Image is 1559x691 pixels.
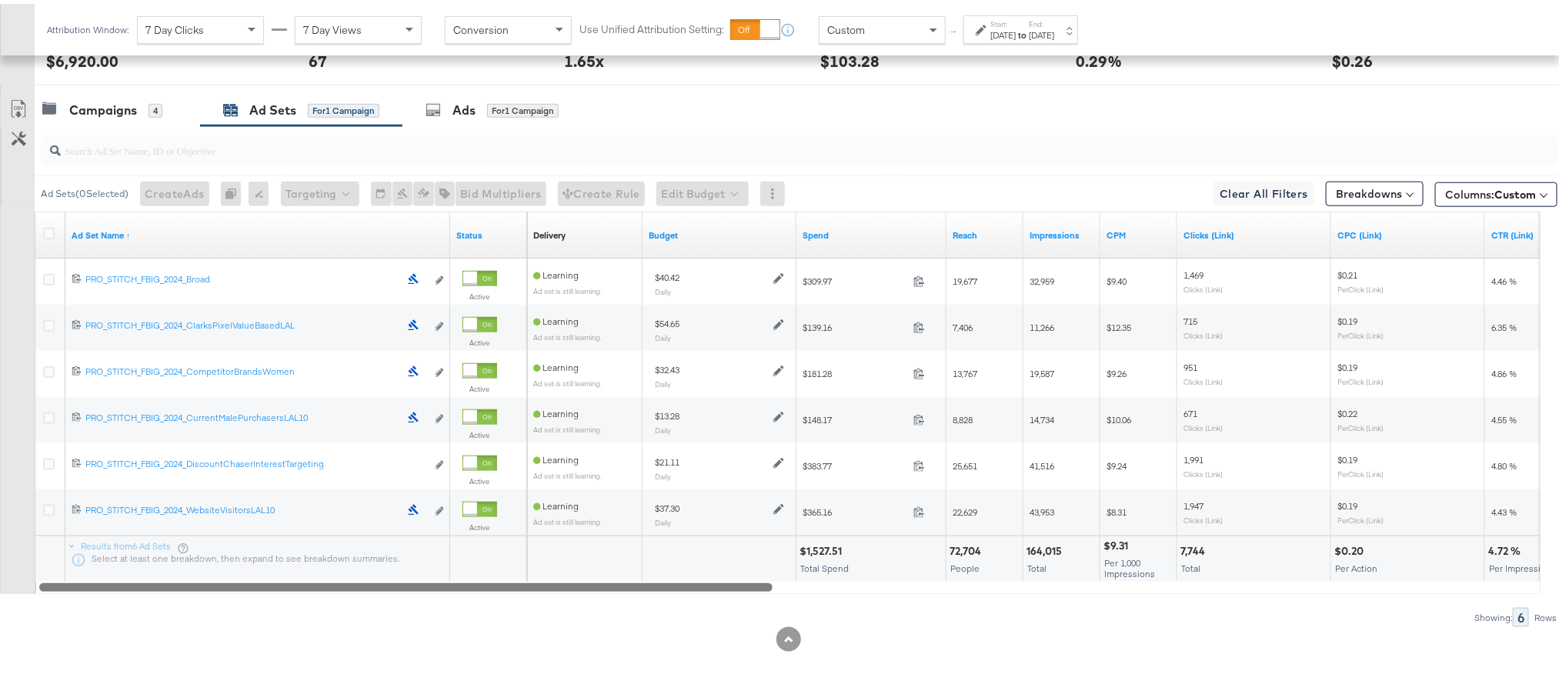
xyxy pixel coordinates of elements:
[149,100,162,114] div: 4
[85,454,426,470] a: PRO_STITCH_FBIG_2024_DiscountChaserInterestTargeting
[953,318,973,329] span: 7,406
[655,283,671,292] sub: Daily
[1183,419,1223,429] sub: Clicks (Link)
[308,100,379,114] div: for 1 Campaign
[655,329,671,339] sub: Daily
[85,454,426,466] div: PRO_STITCH_FBIG_2024_DiscountChaserInterestTargeting
[1183,312,1197,323] span: 715
[1474,609,1513,619] div: Showing:
[990,15,1016,25] label: Start:
[1183,450,1203,462] span: 1,991
[1183,327,1223,336] sub: Clicks (Link)
[1513,604,1529,623] div: 6
[221,178,249,202] div: 0
[1337,281,1384,290] sub: Per Click (Link)
[1107,225,1171,238] a: The average cost you've paid to have 1,000 impressions of your ad.
[950,559,980,570] span: People
[85,500,399,516] a: PRO_STITCH_FBIG_2024_WebsiteVisitorsLAL10
[1220,181,1308,200] span: Clear All Filters
[803,318,907,329] span: $139.16
[533,225,566,238] div: Delivery
[803,272,907,283] span: $309.97
[803,364,907,376] span: $181.28
[1183,466,1223,475] sub: Clicks (Link)
[1435,179,1557,203] button: Columns:Custom
[1332,46,1373,68] div: $0.26
[85,408,399,424] a: PRO_STITCH_FBIG_2024_CurrentMalePurchasersLAL10
[1030,225,1094,238] a: The number of times your ad was served. On mobile apps an ad is counted as served the first time ...
[1337,450,1357,462] span: $0.19
[303,19,362,33] span: 7 Day Views
[85,362,399,374] div: PRO_STITCH_FBIG_2024_CompetitorBrandsWomen
[85,269,399,282] div: PRO_STITCH_FBIG_2024_Broad
[655,376,671,385] sub: Daily
[655,452,679,465] div: $21.11
[1030,318,1054,329] span: 11,266
[655,468,671,477] sub: Daily
[1107,318,1131,329] span: $12.35
[1337,327,1384,336] sub: Per Click (Link)
[85,315,399,328] div: PRO_STITCH_FBIG_2024_ClarksPixelValueBasedLAL
[85,408,399,420] div: PRO_STITCH_FBIG_2024_CurrentMalePurchasersLAL10
[803,410,907,422] span: $148.17
[1180,540,1210,555] div: 7,744
[453,19,509,33] span: Conversion
[41,183,129,197] div: Ad Sets ( 0 Selected)
[456,225,521,238] a: Shows the current state of your Ad Set.
[46,46,119,68] div: $6,920.00
[1335,559,1377,570] span: Per Action
[533,375,602,384] sub: Ad set is still learning.
[947,26,962,32] span: ↑
[533,450,579,462] span: Learning
[1107,364,1127,376] span: $9.26
[1183,281,1223,290] sub: Clicks (Link)
[1337,496,1357,508] span: $0.19
[533,421,602,430] sub: Ad set is still learning.
[452,98,476,115] div: Ads
[1107,410,1131,422] span: $10.06
[1104,553,1155,576] span: Per 1,000 Impressions
[85,315,399,332] a: PRO_STITCH_FBIG_2024_ClarksPixelValueBasedLAL
[1183,265,1203,277] span: 1,469
[803,225,940,238] a: The total amount spent to date.
[533,358,579,369] span: Learning
[1491,225,1556,238] a: The number of clicks received on a link in your ad divided by the number of impressions.
[953,364,977,376] span: 13,767
[1445,183,1536,199] span: Columns:
[1183,404,1197,416] span: 671
[249,98,296,115] div: Ad Sets
[1183,496,1203,508] span: 1,947
[1337,404,1357,416] span: $0.22
[1334,540,1368,555] div: $0.20
[649,225,790,238] a: Shows the current budget of Ad Set.
[1337,419,1384,429] sub: Per Click (Link)
[950,540,986,555] div: 72,704
[1337,373,1384,382] sub: Per Click (Link)
[953,225,1017,238] a: The number of people your ad was served to.
[655,514,671,523] sub: Daily
[1337,466,1384,475] sub: Per Click (Link)
[1107,502,1127,514] span: $8.31
[1107,456,1127,468] span: $9.24
[85,500,399,512] div: PRO_STITCH_FBIG_2024_WebsiteVisitorsLAL10
[1337,312,1357,323] span: $0.19
[1016,25,1029,37] strong: to
[655,422,671,431] sub: Daily
[145,19,204,33] span: 7 Day Clicks
[61,125,1417,155] input: Search Ad Set Name, ID or Objective
[655,406,679,419] div: $13.28
[462,472,497,482] label: Active
[1107,272,1127,283] span: $9.40
[1030,364,1054,376] span: 19,587
[85,362,399,378] a: PRO_STITCH_FBIG_2024_CompetitorBrandsWomen
[655,268,679,280] div: $40.42
[1337,358,1357,369] span: $0.19
[803,456,907,468] span: $383.77
[533,225,566,238] a: Reflects the ability of your Ad Set to achieve delivery based on ad states, schedule and budget.
[1213,178,1314,202] button: Clear All Filters
[533,282,602,292] sub: Ad set is still learning.
[462,519,497,529] label: Active
[1494,184,1536,198] span: Custom
[533,329,602,338] sub: Ad set is still learning.
[1491,502,1517,514] span: 4.43 %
